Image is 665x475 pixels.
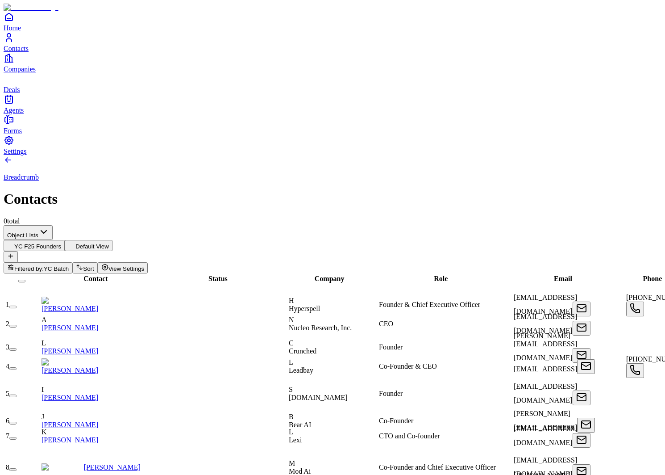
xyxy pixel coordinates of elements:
div: L [42,339,152,347]
span: Agents [4,106,24,114]
span: Sort [83,265,94,272]
span: [EMAIL_ADDRESS][DOMAIN_NAME] [514,383,577,404]
span: 8 [6,463,9,471]
a: [PERSON_NAME] [42,305,98,312]
span: Nucleo Research, Inc. [289,324,352,332]
img: Conor Brennan-Burke [42,297,112,305]
a: [PERSON_NAME] [42,347,98,355]
p: Breadcrumb [4,173,661,181]
span: Contact [83,275,108,282]
span: Mod Ai [289,467,311,475]
span: Status [208,275,228,282]
button: YC F25 Founders [4,240,65,251]
button: Default View [65,240,112,251]
div: N [289,316,377,324]
span: Phone [643,275,662,282]
div: LLeadbay [289,358,377,374]
div: I [42,386,152,394]
span: 6 [6,417,9,425]
a: Forms [4,114,661,135]
span: Companies [4,65,36,73]
span: CEO [379,320,393,328]
div: HHyperspell [289,297,377,313]
div: S[DOMAIN_NAME] [289,386,377,402]
span: Contacts [4,45,29,52]
button: Open [573,391,590,405]
span: 5 [6,390,9,397]
span: 3 [6,343,9,351]
a: Companies [4,53,661,73]
button: Open [577,418,595,433]
a: [PERSON_NAME] [42,421,98,429]
img: Ludovic Granger [42,358,98,366]
span: Role [434,275,448,282]
span: [DOMAIN_NAME] [289,394,348,401]
a: Contacts [4,32,661,52]
a: Settings [4,135,661,155]
a: [PERSON_NAME] [42,436,98,444]
a: Home [4,12,661,32]
span: Lexi [289,436,302,444]
button: Sort [72,262,97,273]
div: H [289,297,377,305]
div: C [289,339,377,347]
span: 2 [6,320,9,328]
div: L [289,428,377,436]
a: deals [4,73,661,93]
span: Hyperspell [289,305,320,312]
a: Agents [4,94,661,114]
span: CTO and Co-founder [379,432,440,440]
div: S [289,386,377,394]
span: Deals [4,86,20,93]
span: Founder [379,343,403,351]
span: [EMAIL_ADDRESS] [514,365,577,373]
span: View Settings [108,265,145,272]
span: Company [315,275,345,282]
div: M [289,459,377,467]
a: [PERSON_NAME] [42,366,98,374]
span: Founder & Chief Executive Officer [379,301,480,308]
span: 1 [6,301,9,308]
div: K [42,428,152,436]
span: [EMAIL_ADDRESS][DOMAIN_NAME] [514,294,577,315]
button: View Settings [98,262,148,273]
div: L [289,358,377,366]
a: [PERSON_NAME] [42,324,98,332]
span: Founder [379,390,403,397]
h1: Contacts [4,191,661,207]
span: YC Batch [44,265,69,272]
button: Open [626,302,644,316]
button: Open [573,433,590,448]
button: Open [573,321,590,336]
div: LLexi [289,428,377,444]
div: CCrunched [289,339,377,355]
a: [PERSON_NAME] [42,394,98,401]
img: Item Brain Logo [4,4,58,12]
span: Forms [4,127,22,135]
div: 0 total [4,217,661,225]
span: Email [554,275,572,282]
span: [PERSON_NAME][EMAIL_ADDRESS] [514,410,577,431]
img: Evan Meyer [42,463,84,471]
span: Home [4,24,21,32]
div: A [42,316,152,324]
span: 4 [6,362,9,370]
button: Open [573,302,590,316]
span: Crunched [289,347,316,355]
span: [EMAIL_ADDRESS][DOMAIN_NAME] [514,313,577,334]
span: 7 [6,432,9,440]
span: Leadbay [289,366,313,374]
div: J [42,413,152,421]
div: BBear AI [289,413,377,429]
span: Co-Founder and Chief Executive Officer [379,463,496,471]
div: NNucleo Research, Inc. [289,316,377,332]
button: Open [626,363,644,378]
span: Bear AI [289,421,311,429]
span: Filtered by: [14,265,44,272]
span: Co-Founder [379,417,413,425]
button: Open [573,348,590,363]
button: Open [577,359,595,374]
a: Breadcrumb [4,158,661,181]
a: [PERSON_NAME] [84,463,141,471]
div: B [289,413,377,421]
